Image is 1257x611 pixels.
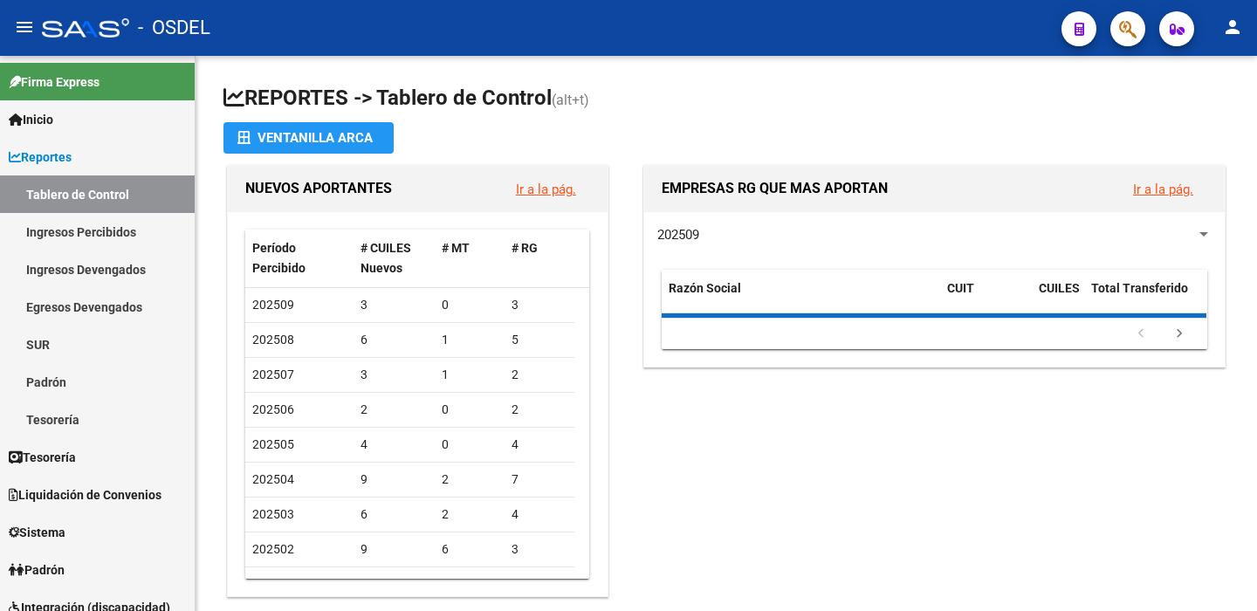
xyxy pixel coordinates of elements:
span: 202504 [252,472,294,486]
span: # MT [442,241,470,255]
a: Ir a la pág. [1133,182,1193,197]
span: Liquidación de Convenios [9,485,161,505]
span: # RG [512,241,538,255]
span: Razón Social [669,281,741,295]
datatable-header-cell: CUILES [1032,270,1084,327]
div: 3 [361,295,429,315]
div: 5 [512,330,567,350]
span: 202502 [252,542,294,556]
div: 9 [361,470,429,490]
span: 202505 [252,437,294,451]
div: 2 [512,400,567,420]
button: Ventanilla ARCA [223,122,394,154]
span: 202509 [657,227,699,243]
div: 2 [442,470,498,490]
a: go to previous page [1124,325,1157,344]
div: 4 [512,435,567,455]
span: CUIT [947,281,974,295]
div: 3 [512,539,567,560]
div: 22 [361,574,429,594]
div: 2 [512,365,567,385]
div: 20 [442,574,498,594]
span: # CUILES Nuevos [361,241,411,275]
span: Reportes [9,148,72,167]
div: 2 [512,574,567,594]
div: 0 [442,435,498,455]
span: Inicio [9,110,53,129]
div: 6 [361,330,429,350]
span: Firma Express [9,72,100,92]
mat-icon: person [1222,17,1243,38]
a: Ir a la pág. [516,182,576,197]
div: 2 [361,400,429,420]
span: 202506 [252,402,294,416]
span: EMPRESAS RG QUE MAS APORTAN [662,180,888,196]
div: 9 [361,539,429,560]
span: Período Percibido [252,241,306,275]
datatable-header-cell: Total Transferido [1084,270,1206,327]
datatable-header-cell: # RG [505,230,574,287]
span: Total Transferido [1091,281,1188,295]
span: (alt+t) [552,92,589,108]
span: 202503 [252,507,294,521]
div: 0 [442,400,498,420]
h1: REPORTES -> Tablero de Control [223,84,1229,114]
datatable-header-cell: # MT [435,230,505,287]
iframe: Intercom live chat [1198,552,1240,594]
span: Tesorería [9,448,76,467]
button: Ir a la pág. [1119,173,1207,205]
span: 202501 [252,577,294,591]
span: 202509 [252,298,294,312]
div: 6 [361,505,429,525]
div: 2 [442,505,498,525]
div: Ventanilla ARCA [237,122,380,154]
div: 4 [361,435,429,455]
datatable-header-cell: Razón Social [662,270,940,327]
datatable-header-cell: # CUILES Nuevos [354,230,436,287]
datatable-header-cell: CUIT [940,270,1032,327]
span: Sistema [9,523,65,542]
div: 0 [442,295,498,315]
mat-icon: menu [14,17,35,38]
span: CUILES [1039,281,1080,295]
span: 202508 [252,333,294,347]
button: Ir a la pág. [502,173,590,205]
div: 1 [442,330,498,350]
div: 4 [512,505,567,525]
span: - OSDEL [138,9,210,47]
div: 6 [442,539,498,560]
a: go to next page [1163,325,1196,344]
div: 1 [442,365,498,385]
span: NUEVOS APORTANTES [245,180,392,196]
span: 202507 [252,367,294,381]
span: Padrón [9,560,65,580]
div: 3 [361,365,429,385]
div: 3 [512,295,567,315]
datatable-header-cell: Período Percibido [245,230,354,287]
div: 7 [512,470,567,490]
